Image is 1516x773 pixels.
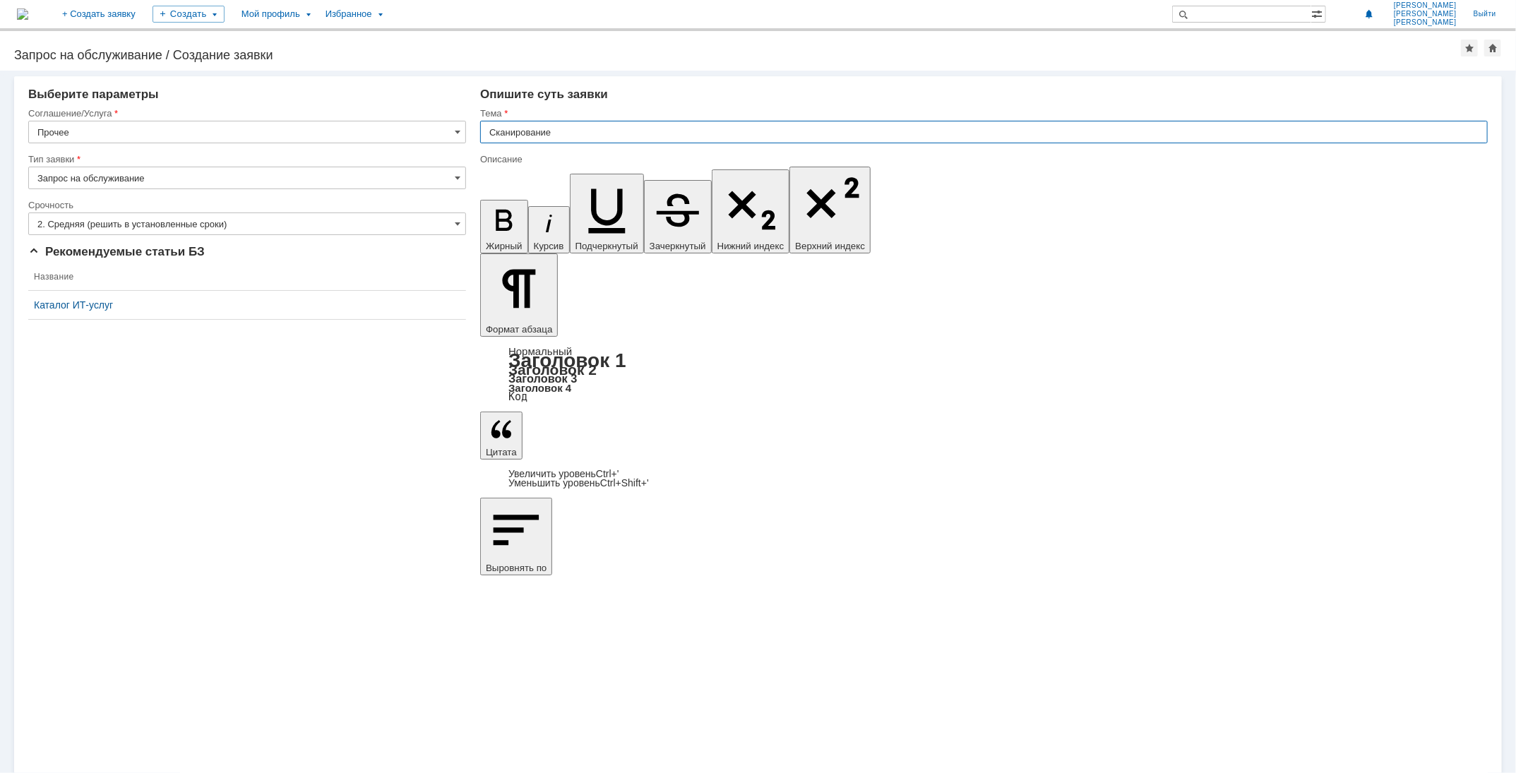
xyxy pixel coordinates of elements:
span: Опишите суть заявки [480,88,608,101]
button: Жирный [480,200,528,253]
span: Нижний индекс [717,241,784,251]
a: Код [508,390,527,403]
a: Перейти на домашнюю страницу [17,8,28,20]
div: Тема [480,109,1485,118]
button: Курсив [528,206,570,253]
span: Ctrl+Shift+' [600,477,649,489]
span: Курсив [534,241,564,251]
button: Выровнять по [480,498,552,575]
img: logo [17,8,28,20]
a: Нормальный [508,345,572,357]
div: Добавить в избранное [1461,40,1478,56]
button: Формат абзаца [480,253,558,337]
div: Создать [153,6,225,23]
a: Decrease [508,477,649,489]
span: Верхний индекс [795,241,865,251]
span: Ctrl+' [596,468,619,479]
span: Жирный [486,241,523,251]
span: Расширенный поиск [1311,6,1325,20]
span: [PERSON_NAME] [1394,10,1457,18]
button: Нижний индекс [712,169,790,253]
div: Тип заявки [28,155,463,164]
a: Каталог ИТ-услуг [34,299,460,311]
span: Формат абзаца [486,324,552,335]
a: Заголовок 2 [508,361,597,378]
div: Срочность [28,200,463,210]
span: Рекомендуемые статьи БЗ [28,245,205,258]
a: Заголовок 4 [508,382,571,394]
a: Заголовок 3 [508,372,577,385]
button: Зачеркнутый [644,180,712,253]
span: Выберите параметры [28,88,159,101]
button: Подчеркнутый [570,174,644,253]
div: Цитата [480,469,1488,488]
span: Цитата [486,447,517,457]
th: Название [28,263,466,291]
div: Описание [480,155,1485,164]
button: Верхний индекс [789,167,871,253]
a: Заголовок 1 [508,349,626,371]
div: Соглашение/Услуга [28,109,463,118]
div: Сделать домашней страницей [1484,40,1501,56]
button: Цитата [480,412,523,460]
div: Формат абзаца [480,347,1488,402]
span: Зачеркнутый [650,241,706,251]
span: Выровнять по [486,563,547,573]
span: [PERSON_NAME] [1394,1,1457,10]
a: Increase [508,468,619,479]
div: Запрос на обслуживание / Создание заявки [14,48,1461,62]
span: [PERSON_NAME] [1394,18,1457,27]
span: Подчеркнутый [575,241,638,251]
